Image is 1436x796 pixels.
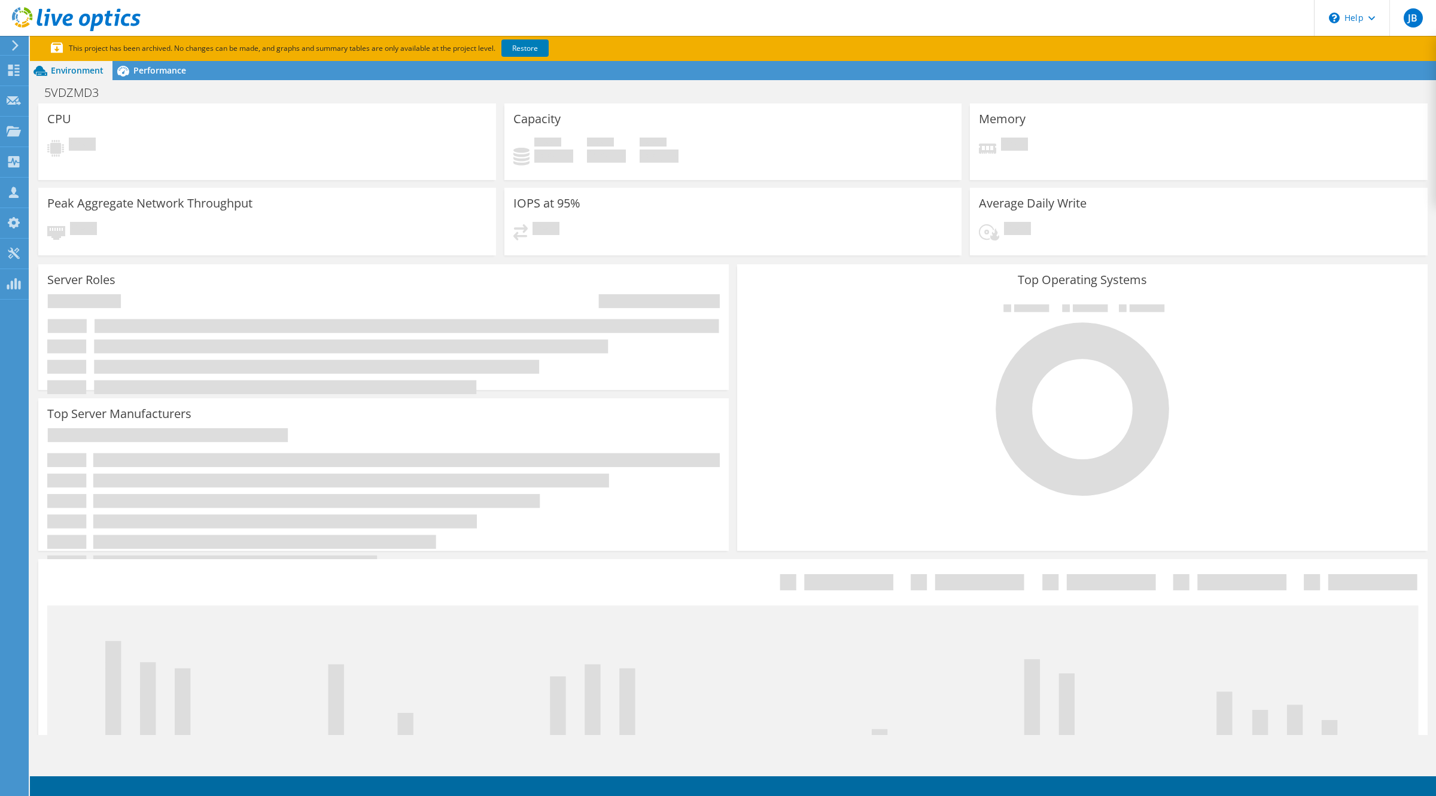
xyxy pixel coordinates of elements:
span: Used [534,138,561,150]
h3: Memory [979,112,1026,126]
h3: Peak Aggregate Network Throughput [47,197,252,210]
h3: Top Operating Systems [746,273,1419,286]
h4: 0 GiB [587,150,626,163]
span: Pending [70,222,97,238]
span: Pending [69,138,96,154]
h3: Average Daily Write [979,197,1087,210]
h3: Capacity [513,112,561,126]
h3: Top Server Manufacturers [47,407,191,420]
span: Environment [51,65,104,76]
span: Performance [133,65,186,76]
h3: IOPS at 95% [513,197,580,210]
span: Free [587,138,614,150]
span: Pending [1004,222,1031,238]
h1: 5VDZMD3 [39,86,117,99]
h4: 0 GiB [534,150,573,163]
h3: CPU [47,112,71,126]
p: This project has been archived. No changes can be made, and graphs and summary tables are only av... [51,42,637,55]
span: Pending [1001,138,1028,154]
span: JB [1404,8,1423,28]
span: Total [640,138,667,150]
h4: 0 GiB [640,150,679,163]
a: Restore [501,39,549,57]
h3: Server Roles [47,273,115,286]
svg: \n [1329,13,1340,23]
span: Pending [533,222,559,238]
